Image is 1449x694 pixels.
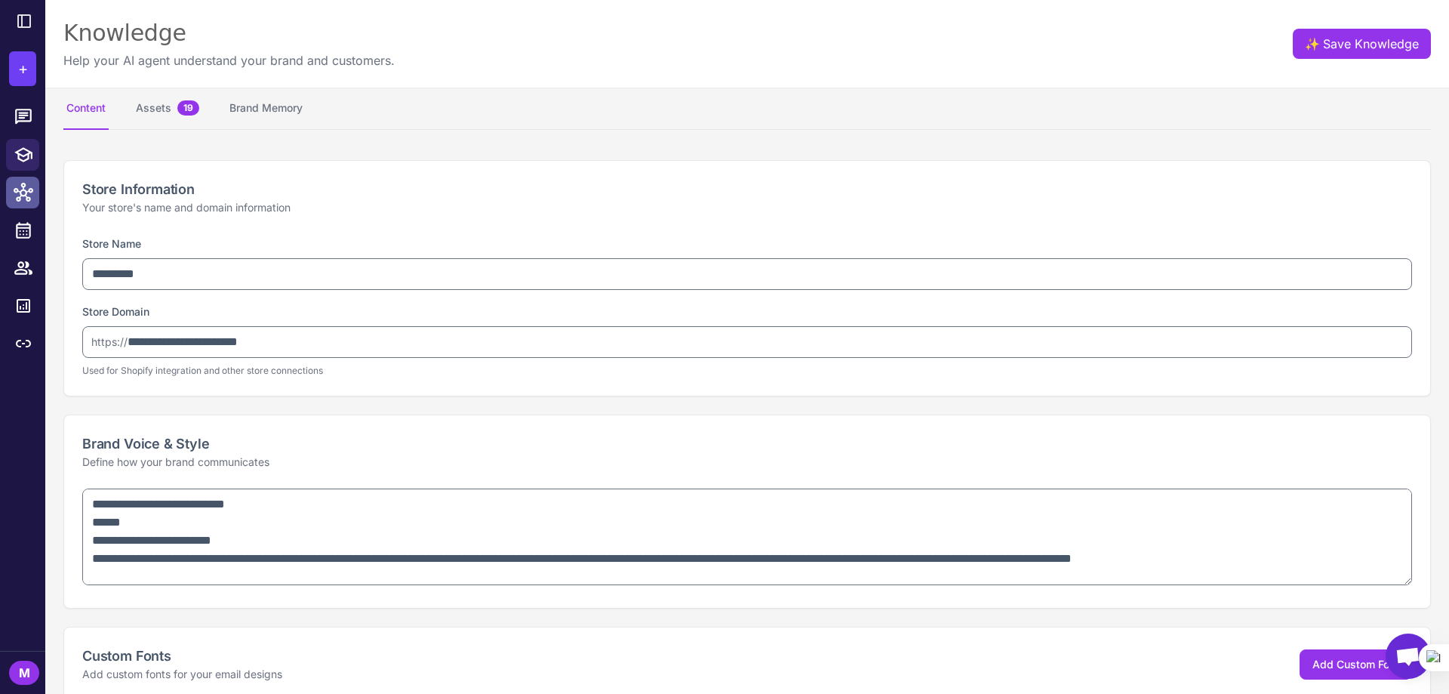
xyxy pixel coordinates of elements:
[1293,29,1431,59] button: ✨Save Knowledge
[82,454,1412,470] p: Define how your brand communicates
[177,100,199,116] span: 19
[63,88,109,130] button: Content
[82,199,1412,216] p: Your store's name and domain information
[1312,658,1399,671] span: Add Custom Font
[82,237,141,250] label: Store Name
[63,18,395,48] div: Knowledge
[1300,649,1412,680] button: Add Custom Font
[9,51,36,86] button: +
[1386,634,1431,679] a: Open chat
[82,179,1412,199] h2: Store Information
[226,88,306,130] button: Brand Memory
[133,88,202,130] button: Assets19
[82,305,149,318] label: Store Domain
[1305,35,1317,47] span: ✨
[9,661,39,685] div: M
[18,57,28,80] span: +
[82,666,282,683] p: Add custom fonts for your email designs
[82,364,1412,378] p: Used for Shopify integration and other store connections
[82,646,282,666] h2: Custom Fonts
[63,51,395,69] p: Help your AI agent understand your brand and customers.
[82,433,1412,454] h2: Brand Voice & Style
